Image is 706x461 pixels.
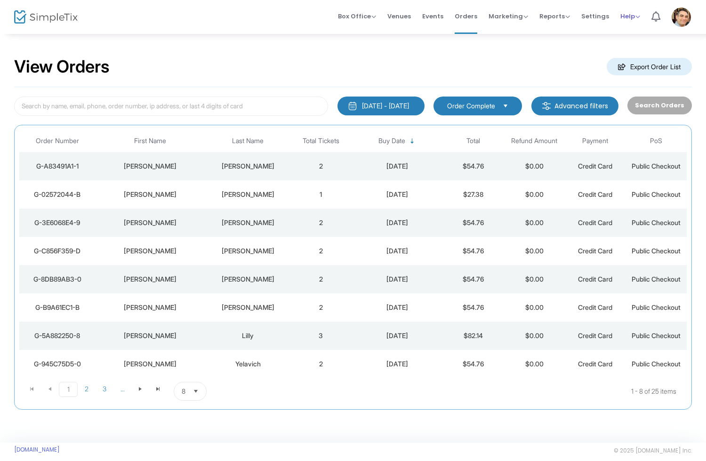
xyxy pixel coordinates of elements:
[409,137,416,145] span: Sortable
[22,331,93,340] div: G-5A882250-8
[443,152,504,180] td: $54.76
[578,247,612,255] span: Credit Card
[14,57,110,77] h2: View Orders
[98,275,203,284] div: Ken
[578,303,612,311] span: Credit Card
[22,162,93,171] div: G-A83491A1-1
[504,293,564,322] td: $0.00
[455,4,477,28] span: Orders
[354,331,441,340] div: 9/19/2025
[149,382,167,396] span: Go to the last page
[290,322,351,350] td: 3
[504,265,564,293] td: $0.00
[354,275,441,284] div: 9/19/2025
[290,180,351,209] td: 1
[208,331,288,340] div: Lilly
[22,246,93,256] div: G-C856F359-D
[632,360,681,368] span: Public Checkout
[443,322,504,350] td: $82.14
[354,218,441,227] div: 9/20/2025
[504,237,564,265] td: $0.00
[290,265,351,293] td: 2
[113,382,131,396] span: Page 4
[22,218,93,227] div: G-3E6068E4-9
[614,447,692,454] span: © 2025 [DOMAIN_NAME] Inc.
[290,209,351,237] td: 2
[354,303,441,312] div: 9/19/2025
[300,382,676,401] kendo-pager-info: 1 - 8 of 25 items
[447,101,495,111] span: Order Complete
[98,303,203,312] div: Linda
[182,387,185,396] span: 8
[499,101,512,111] button: Select
[378,137,405,145] span: Buy Date
[443,237,504,265] td: $54.76
[489,12,528,21] span: Marketing
[354,190,441,199] div: 9/20/2025
[290,237,351,265] td: 2
[578,190,612,198] span: Credit Card
[290,152,351,180] td: 2
[632,190,681,198] span: Public Checkout
[22,303,93,312] div: G-B9A61EC1-B
[98,359,203,369] div: Catherine
[22,359,93,369] div: G-945C75D5-0
[578,162,612,170] span: Credit Card
[443,350,504,378] td: $54.76
[578,360,612,368] span: Credit Card
[14,446,60,453] a: [DOMAIN_NAME]
[208,275,288,284] div: Keating
[154,385,162,393] span: Go to the last page
[208,303,288,312] div: Radcliffe
[632,247,681,255] span: Public Checkout
[338,12,376,21] span: Box Office
[208,246,288,256] div: Rossman
[578,218,612,226] span: Credit Card
[632,218,681,226] span: Public Checkout
[632,303,681,311] span: Public Checkout
[290,130,351,152] th: Total Tickets
[337,97,425,115] button: [DATE] - [DATE]
[582,137,608,145] span: Payment
[504,130,564,152] th: Refund Amount
[354,162,441,171] div: 9/20/2025
[19,130,687,378] div: Data table
[632,275,681,283] span: Public Checkout
[362,101,409,111] div: [DATE] - [DATE]
[443,130,504,152] th: Total
[98,218,203,227] div: Tacy
[443,265,504,293] td: $54.76
[387,4,411,28] span: Venues
[136,385,144,393] span: Go to the next page
[539,12,570,21] span: Reports
[36,137,79,145] span: Order Number
[348,101,357,111] img: monthly
[22,190,93,199] div: G-02572044-B
[98,331,203,340] div: Karen
[22,275,93,284] div: G-8DB89AB3-0
[504,180,564,209] td: $0.00
[620,12,640,21] span: Help
[504,209,564,237] td: $0.00
[131,382,149,396] span: Go to the next page
[422,4,443,28] span: Events
[134,137,166,145] span: First Name
[504,152,564,180] td: $0.00
[354,246,441,256] div: 9/20/2025
[98,162,203,171] div: Thomas
[290,293,351,322] td: 2
[443,209,504,237] td: $54.76
[354,359,441,369] div: 9/18/2025
[632,162,681,170] span: Public Checkout
[504,350,564,378] td: $0.00
[208,190,288,199] div: Horowitz
[232,137,264,145] span: Last Name
[504,322,564,350] td: $0.00
[650,137,662,145] span: PoS
[208,359,288,369] div: Yelavich
[14,97,328,116] input: Search by name, email, phone, order number, ip address, or last 4 digits of card
[443,293,504,322] td: $54.76
[578,332,612,340] span: Credit Card
[443,180,504,209] td: $27.38
[98,246,203,256] div: Janet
